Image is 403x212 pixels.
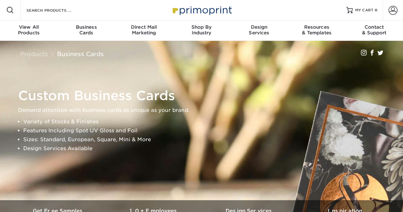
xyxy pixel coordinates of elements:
[115,24,173,30] span: Direct Mail
[345,24,403,30] span: Contact
[18,106,391,115] p: Demand attention with business cards as unique as your brand.
[23,144,391,153] li: Design Services Available
[115,20,173,41] a: Direct MailMarketing
[173,24,230,36] div: Industry
[173,24,230,30] span: Shop By
[288,24,346,30] span: Resources
[375,8,378,12] span: 0
[355,8,373,13] span: MY CART
[115,24,173,36] div: Marketing
[288,24,346,36] div: & Templates
[20,50,48,57] a: Products
[58,24,115,36] div: Cards
[173,20,230,41] a: Shop ByIndustry
[23,126,391,135] li: Features Including Spot UV Gloss and Foil
[230,24,288,36] div: Services
[58,20,115,41] a: BusinessCards
[23,135,391,144] li: Sizes: Standard, European, Square, Mini & More
[23,117,391,126] li: Variety of Stocks & Finishes
[230,20,288,41] a: DesignServices
[26,6,88,14] input: SEARCH PRODUCTS.....
[288,20,346,41] a: Resources& Templates
[57,50,104,57] a: Business Cards
[345,24,403,36] div: & Support
[345,20,403,41] a: Contact& Support
[58,24,115,30] span: Business
[170,3,234,17] img: Primoprint
[230,24,288,30] span: Design
[18,88,391,103] h1: Custom Business Cards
